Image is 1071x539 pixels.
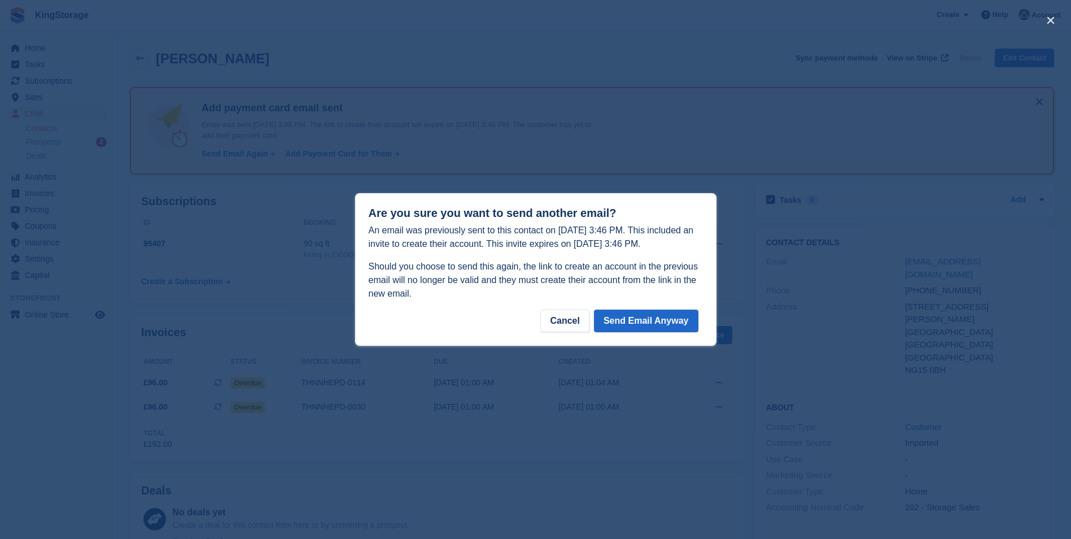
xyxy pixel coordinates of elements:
div: Cancel [540,310,589,332]
p: An email was previously sent to this contact on [DATE] 3:46 PM. This included an invite to create... [369,224,703,251]
button: close [1042,11,1060,29]
button: Send Email Anyway [594,310,698,332]
h1: Are you sure you want to send another email? [369,207,703,220]
p: Should you choose to send this again, the link to create an account in the previous email will no... [369,260,703,301]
